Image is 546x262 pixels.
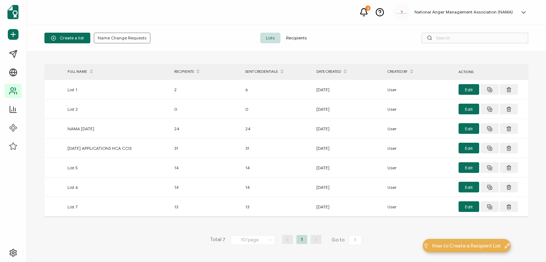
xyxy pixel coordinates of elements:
button: Edit [459,182,479,192]
div: 2 [171,86,242,94]
div: 13 [171,203,242,211]
div: 2 [365,6,370,11]
div: [DATE] [313,125,384,133]
div: [DATE] APPLICATIONS HCA CCIS [64,144,171,152]
button: Edit [459,104,479,114]
button: Name Change Requests [94,33,150,43]
div: 24 [242,125,313,133]
div: User [384,183,455,191]
div: 0 [242,105,313,113]
img: minimize-icon.svg [504,243,510,249]
div: FULL NAME [64,66,171,78]
input: Select [231,235,275,245]
div: User [384,86,455,94]
div: [DATE] [313,105,384,113]
iframe: Chat Widget [510,228,546,262]
div: List 5 [64,164,171,172]
div: [DATE] [313,203,384,211]
span: Total 7 [210,235,225,245]
button: Edit [459,84,479,95]
div: [DATE] [313,144,384,152]
span: Go to [332,235,363,245]
div: List 2 [64,105,171,113]
div: 13 [242,203,313,211]
div: List 7 [64,203,171,211]
span: Recipients [280,33,312,43]
img: 3ca2817c-e862-47f7-b2ec-945eb25c4a6c.jpg [397,10,407,14]
div: ACTIONS [455,68,526,76]
button: Edit [459,143,479,153]
button: Create a list [44,33,90,43]
div: RECIPIENTS [171,66,242,78]
div: List 6 [64,183,171,191]
div: 31 [242,144,313,152]
div: [DATE] [313,164,384,172]
div: User [384,203,455,211]
span: Name Change Requests [98,36,146,40]
span: How to Create a Recipient List [432,242,501,250]
div: DATE CREATED [313,66,384,78]
h5: National Anger Management Association (NAMA) [414,10,513,15]
button: Edit [459,201,479,212]
div: [DATE] [313,183,384,191]
button: Edit [459,123,479,134]
li: 1 [296,235,307,244]
div: 14 [171,183,242,191]
input: Search [422,33,528,43]
div: User [384,144,455,152]
div: NAMA [DATE] [64,125,171,133]
div: 0 [171,105,242,113]
div: [DATE] [313,86,384,94]
div: 6 [242,86,313,94]
div: 24 [171,125,242,133]
span: Create a list [51,36,84,41]
div: CREATED BY [384,66,455,78]
span: Lists [260,33,280,43]
div: User [384,105,455,113]
div: List 1 [64,86,171,94]
button: Edit [459,162,479,173]
div: User [384,125,455,133]
div: 14 [171,164,242,172]
img: sertifier-logomark-colored.svg [7,5,18,19]
div: 14 [242,183,313,191]
div: 31 [171,144,242,152]
div: 14 [242,164,313,172]
div: SENT CREDENTIALS [242,66,313,78]
div: User [384,164,455,172]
